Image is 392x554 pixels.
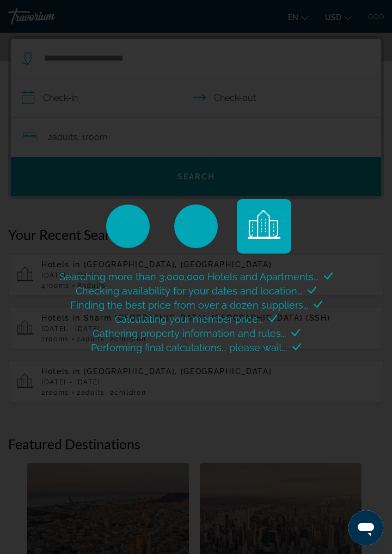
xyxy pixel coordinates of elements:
span: Searching more than 3,000,000 Hotels and Apartments... [59,271,318,282]
span: Performing final calculations... please wait... [91,342,287,353]
span: Checking availability for your dates and location... [76,285,302,297]
span: Gathering property information and rules... [93,328,286,339]
span: Finding the best price from over a dozen suppliers... [70,299,308,311]
iframe: Кнопка запуска окна обмена сообщениями [348,510,383,545]
span: Calculating your member price... [115,314,263,325]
